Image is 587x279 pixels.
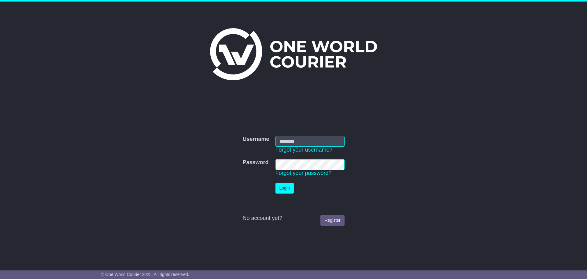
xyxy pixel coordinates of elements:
div: No account yet? [242,215,344,222]
a: Register [320,215,344,226]
label: Username [242,136,269,143]
button: Login [275,183,294,194]
span: © One World Courier 2025. All rights reserved. [101,272,189,277]
a: Forgot your username? [275,147,333,153]
img: One World [210,28,377,80]
label: Password [242,159,268,166]
a: Forgot your password? [275,170,332,176]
